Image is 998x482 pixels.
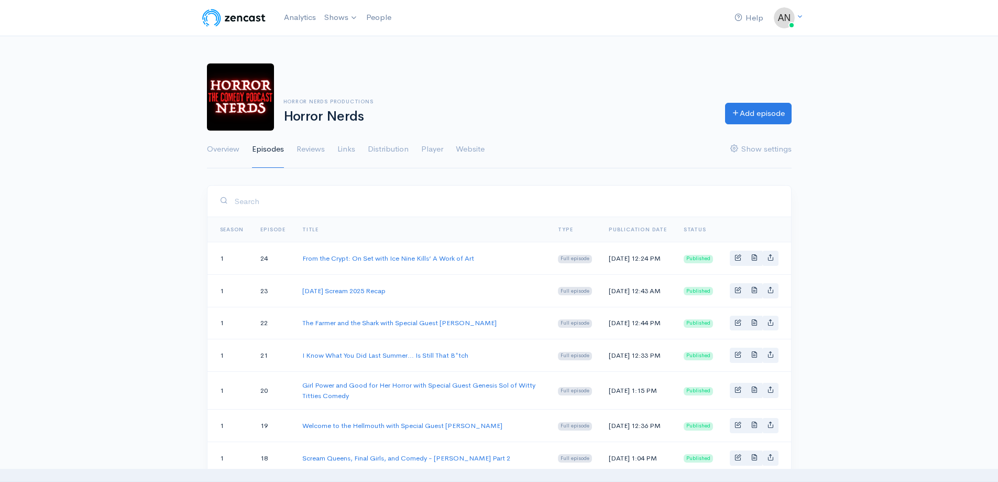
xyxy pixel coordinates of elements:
[302,454,510,463] a: Scream Queens, Final Girls, and Comedy - [PERSON_NAME] Part 2
[207,410,253,442] td: 1
[600,274,675,307] td: [DATE] 12:43 AM
[207,131,239,168] a: Overview
[220,226,244,233] a: Season
[207,372,253,410] td: 1
[730,283,778,298] div: Basic example
[252,307,294,339] td: 22
[302,421,502,430] a: Welcome to the Hellmouth with Special Guest [PERSON_NAME]
[684,255,713,263] span: Published
[252,274,294,307] td: 23
[558,454,592,463] span: Full episode
[609,226,667,233] a: Publication date
[558,287,592,295] span: Full episode
[600,372,675,410] td: [DATE] 1:15 PM
[725,103,792,124] a: Add episode
[730,7,767,29] a: Help
[337,131,355,168] a: Links
[302,381,535,400] a: Girl Power and Good for Her Horror with Special Guest Genesis Sol of Witty Titties Comedy
[730,418,778,433] div: Basic example
[684,319,713,328] span: Published
[368,131,409,168] a: Distribution
[252,242,294,275] td: 24
[207,274,253,307] td: 1
[456,131,485,168] a: Website
[558,226,573,233] a: Type
[558,422,592,431] span: Full episode
[558,255,592,263] span: Full episode
[234,190,778,212] input: Search
[302,318,497,327] a: The Farmer and the Shark with Special Guest [PERSON_NAME]
[684,422,713,431] span: Published
[362,6,396,29] a: People
[297,131,325,168] a: Reviews
[558,319,592,328] span: Full episode
[252,410,294,442] td: 19
[207,442,253,474] td: 1
[730,348,778,363] div: Basic example
[600,242,675,275] td: [DATE] 12:24 PM
[730,383,778,398] div: Basic example
[302,254,474,263] a: From the Crypt: On Set with Ice Nine Kills’ A Work of Art
[600,307,675,339] td: [DATE] 12:44 PM
[201,7,267,28] img: ZenCast Logo
[283,99,712,104] h6: Horror Nerds Productions
[684,387,713,395] span: Published
[252,339,294,372] td: 21
[283,109,712,124] h1: Horror Nerds
[730,316,778,331] div: Basic example
[684,287,713,295] span: Published
[684,454,713,463] span: Published
[207,307,253,339] td: 1
[558,387,592,395] span: Full episode
[558,352,592,360] span: Full episode
[302,286,386,295] a: [DATE] Scream 2025 Recap
[260,226,286,233] a: Episode
[684,352,713,360] span: Published
[302,226,319,233] a: Title
[600,410,675,442] td: [DATE] 12:36 PM
[600,339,675,372] td: [DATE] 12:33 PM
[730,131,792,168] a: Show settings
[730,451,778,466] div: Basic example
[421,131,443,168] a: Player
[252,372,294,410] td: 20
[684,226,706,233] span: Status
[280,6,320,29] a: Analytics
[962,446,988,472] iframe: gist-messenger-bubble-iframe
[320,6,362,29] a: Shows
[600,442,675,474] td: [DATE] 1:04 PM
[252,442,294,474] td: 18
[252,131,284,168] a: Episodes
[774,7,795,28] img: ...
[302,351,468,360] a: I Know What You Did Last Summer… Is Still That B*tch
[730,251,778,266] div: Basic example
[207,242,253,275] td: 1
[207,339,253,372] td: 1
